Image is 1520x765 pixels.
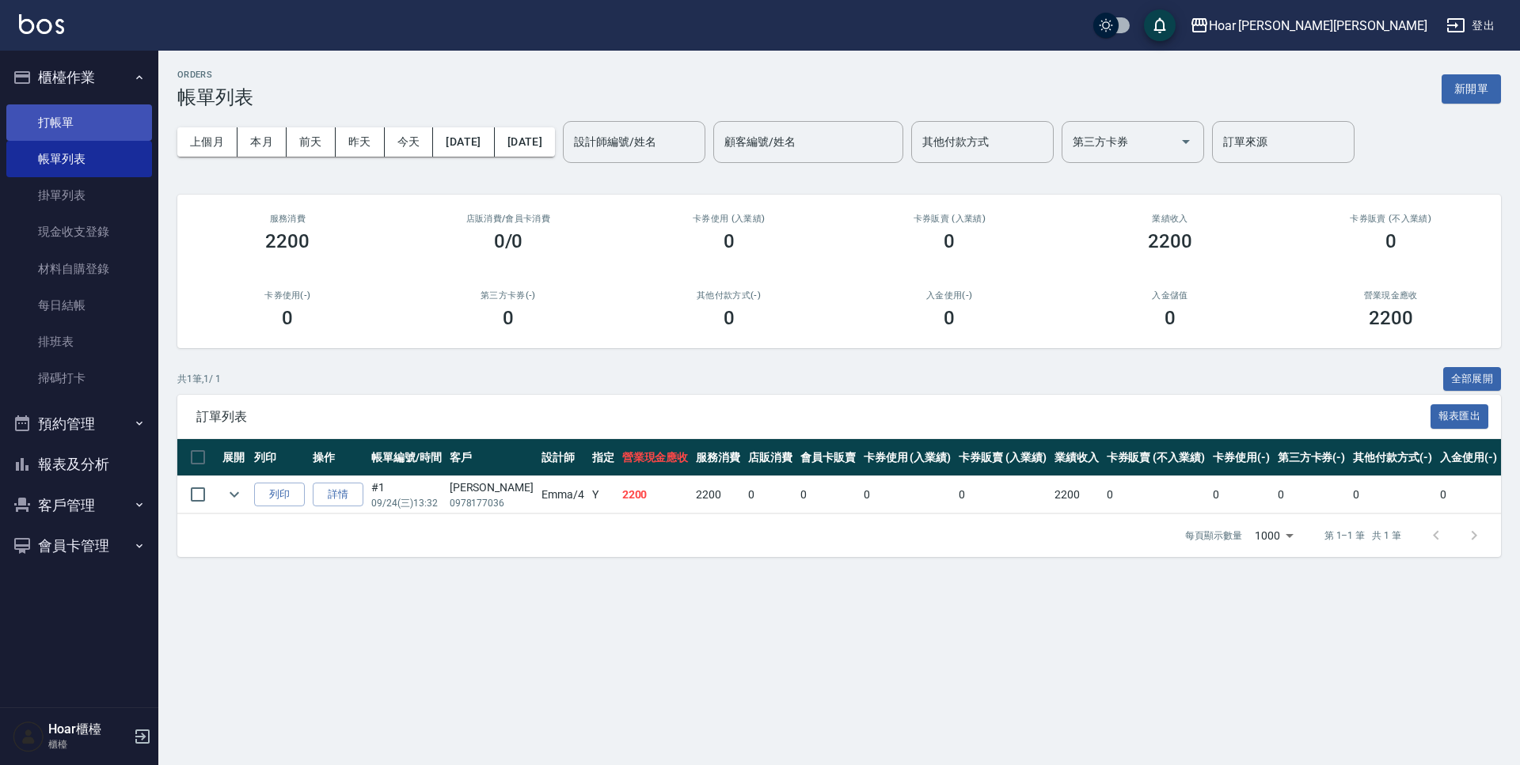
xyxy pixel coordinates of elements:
[417,290,600,301] h2: 第三方卡券(-)
[6,403,152,445] button: 預約管理
[618,476,693,513] td: 2200
[955,439,1051,476] th: 卡券販賣 (入業績)
[588,476,618,513] td: Y
[1079,214,1262,224] h2: 業績收入
[1209,16,1427,36] div: Hoar [PERSON_NAME][PERSON_NAME]
[1079,290,1262,301] h2: 入金儲值
[309,439,367,476] th: 操作
[724,230,735,252] h3: 0
[254,483,305,507] button: 列印
[692,439,744,476] th: 服務消費
[538,439,588,476] th: 設計師
[1274,476,1350,513] td: 0
[6,360,152,396] a: 掃碼打卡
[13,721,44,752] img: Person
[1324,528,1401,543] p: 第 1–1 筆 共 1 筆
[367,439,446,476] th: 帳單編號/時間
[858,214,1041,224] h2: 卡券販賣 (入業績)
[218,439,250,476] th: 展開
[588,439,618,476] th: 指定
[1103,439,1209,476] th: 卡券販賣 (不入業績)
[196,409,1431,425] span: 訂單列表
[955,476,1051,513] td: 0
[1442,81,1501,96] a: 新開單
[6,324,152,360] a: 排班表
[48,721,129,737] h5: Hoar櫃檯
[265,230,310,252] h3: 2200
[196,214,379,224] h3: 服務消費
[1148,230,1192,252] h3: 2200
[6,104,152,141] a: 打帳單
[796,476,860,513] td: 0
[237,127,287,157] button: 本月
[177,86,253,108] h3: 帳單列表
[6,214,152,250] a: 現金收支登錄
[177,372,221,386] p: 共 1 筆, 1 / 1
[744,439,796,476] th: 店販消費
[417,214,600,224] h2: 店販消費 /會員卡消費
[1184,9,1434,42] button: Hoar [PERSON_NAME][PERSON_NAME]
[6,444,152,485] button: 報表及分析
[1436,439,1501,476] th: 入金使用(-)
[196,290,379,301] h2: 卡券使用(-)
[503,307,514,329] h3: 0
[637,290,820,301] h2: 其他付款方式(-)
[6,485,152,526] button: 客戶管理
[19,14,64,34] img: Logo
[6,251,152,287] a: 材料自購登錄
[282,307,293,329] h3: 0
[1299,214,1482,224] h2: 卡券販賣 (不入業績)
[6,141,152,177] a: 帳單列表
[1431,404,1489,429] button: 報表匯出
[1299,290,1482,301] h2: 營業現金應收
[446,439,538,476] th: 客戶
[637,214,820,224] h2: 卡券使用 (入業績)
[494,230,523,252] h3: 0/0
[692,476,744,513] td: 2200
[177,70,253,80] h2: ORDERS
[48,737,129,752] p: 櫃檯
[495,127,555,157] button: [DATE]
[1274,439,1350,476] th: 第三方卡券(-)
[6,177,152,214] a: 掛單列表
[1144,9,1176,41] button: save
[860,439,956,476] th: 卡券使用 (入業績)
[1440,11,1501,40] button: 登出
[1369,307,1413,329] h3: 2200
[1436,476,1501,513] td: 0
[433,127,494,157] button: [DATE]
[944,230,955,252] h3: 0
[1385,230,1396,252] h3: 0
[1349,476,1436,513] td: 0
[336,127,385,157] button: 昨天
[796,439,860,476] th: 會員卡販賣
[1209,439,1274,476] th: 卡券使用(-)
[538,476,588,513] td: Emma /4
[450,479,534,496] div: [PERSON_NAME]
[1165,307,1176,329] h3: 0
[1185,528,1242,543] p: 每頁顯示數量
[860,476,956,513] td: 0
[1051,476,1103,513] td: 2200
[6,287,152,324] a: 每日結帳
[724,307,735,329] h3: 0
[1103,476,1209,513] td: 0
[1442,74,1501,104] button: 新開單
[858,290,1041,301] h2: 入金使用(-)
[250,439,309,476] th: 列印
[367,476,446,513] td: #1
[1173,129,1199,154] button: Open
[6,525,152,566] button: 會員卡管理
[944,307,955,329] h3: 0
[177,127,237,157] button: 上個月
[313,483,363,507] a: 詳情
[1349,439,1436,476] th: 其他付款方式(-)
[6,57,152,98] button: 櫃檯作業
[1051,439,1103,476] th: 業績收入
[744,476,796,513] td: 0
[618,439,693,476] th: 營業現金應收
[287,127,336,157] button: 前天
[222,483,246,506] button: expand row
[385,127,434,157] button: 今天
[450,496,534,510] p: 0978177036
